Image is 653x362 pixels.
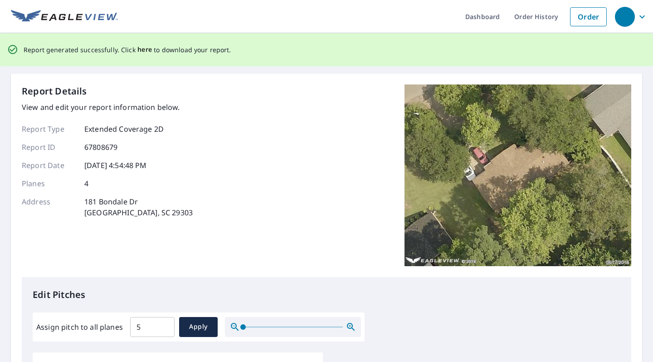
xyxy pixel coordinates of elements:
p: 4 [84,178,88,189]
button: here [137,44,152,55]
button: Apply [179,317,218,337]
p: Extended Coverage 2D [84,124,164,134]
p: [DATE] 4:54:48 PM [84,160,147,171]
p: Planes [22,178,76,189]
input: 00.0 [130,314,175,340]
span: Apply [186,321,210,332]
p: Report ID [22,142,76,153]
p: Edit Pitches [33,288,620,302]
p: 181 Bondale Dr [GEOGRAPHIC_DATA], SC 29303 [84,196,193,218]
label: Assign pitch to all planes [36,322,123,332]
p: 67808679 [84,142,117,153]
p: Report generated successfully. Click to download your report. [24,44,231,55]
img: Top image [404,84,631,266]
a: Order [570,7,607,26]
p: Report Details [22,84,87,98]
img: EV Logo [11,10,118,24]
p: View and edit your report information below. [22,102,193,113]
p: Report Type [22,124,76,134]
p: Report Date [22,160,76,171]
p: Address [22,196,76,218]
